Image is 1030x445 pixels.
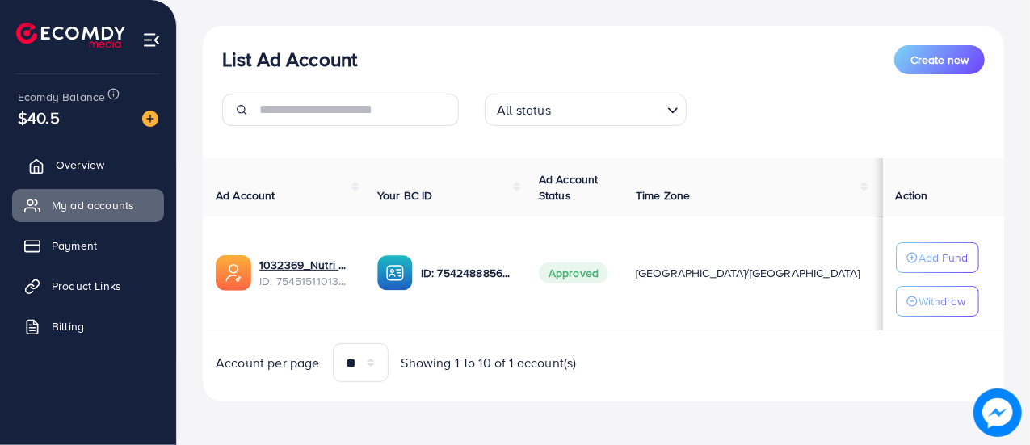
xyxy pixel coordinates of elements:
button: Create new [894,45,985,74]
span: Action [896,187,928,204]
span: Product Links [52,278,121,294]
a: Billing [12,310,164,342]
span: Approved [539,262,608,283]
a: Product Links [12,270,164,302]
p: Withdraw [919,292,966,311]
img: ic-ads-acc.e4c84228.svg [216,255,251,291]
a: Overview [12,149,164,181]
span: All status [494,99,554,122]
button: Withdraw [896,286,979,317]
span: $40.5 [18,106,60,129]
img: menu [142,31,161,49]
span: Your BC ID [377,187,433,204]
span: My ad accounts [52,197,134,213]
h3: List Ad Account [222,48,357,71]
span: [GEOGRAPHIC_DATA]/[GEOGRAPHIC_DATA] [636,265,860,281]
span: Ad Account Status [539,171,599,204]
input: Search for option [556,95,661,122]
img: ic-ba-acc.ded83a64.svg [377,255,413,291]
div: <span class='underline'>1032369_Nutri Diva ad acc 1_1756742432079</span></br>7545151101340057601 [259,257,351,290]
p: ID: 7542488856185274384 [421,263,513,283]
span: Account per page [216,354,320,372]
span: Time Zone [636,187,690,204]
span: Create new [910,52,969,68]
span: Payment [52,237,97,254]
a: 1032369_Nutri Diva ad acc 1_1756742432079 [259,257,351,273]
span: Billing [52,318,84,334]
a: My ad accounts [12,189,164,221]
img: logo [16,23,125,48]
span: Showing 1 To 10 of 1 account(s) [401,354,577,372]
div: Search for option [485,94,687,126]
span: ID: 7545151101340057601 [259,273,351,289]
span: Ecomdy Balance [18,89,105,105]
img: image [973,388,1022,437]
a: Payment [12,229,164,262]
span: Ad Account [216,187,275,204]
p: Add Fund [919,248,969,267]
span: Overview [56,157,104,173]
img: image [142,111,158,127]
button: Add Fund [896,242,979,273]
